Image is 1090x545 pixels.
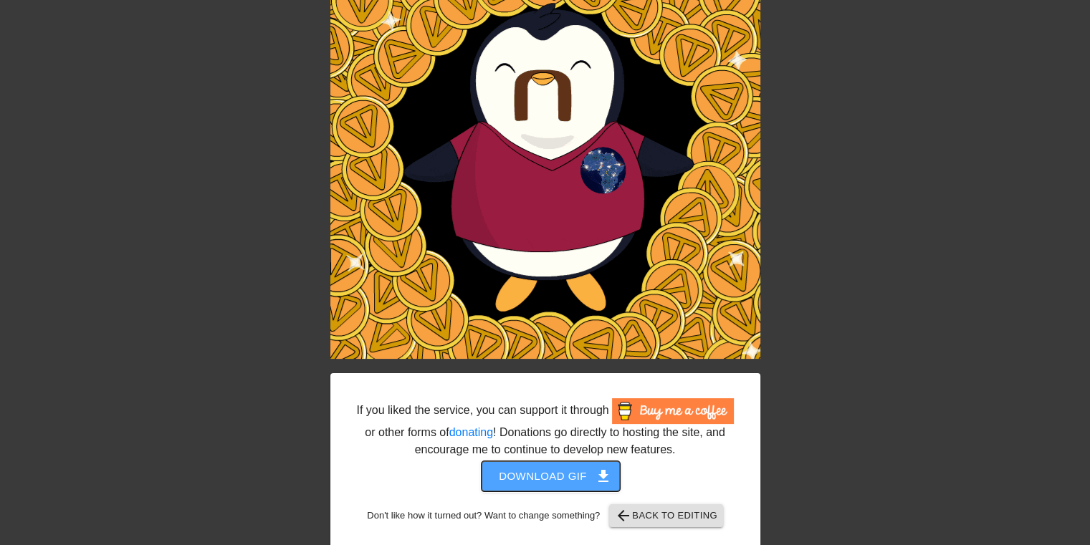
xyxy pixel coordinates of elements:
[470,469,620,481] a: Download gif
[355,398,735,458] div: If you liked the service, you can support it through or other forms of ! Donations go directly to...
[353,504,738,527] div: Don't like how it turned out? Want to change something?
[499,467,603,486] span: Download gif
[595,468,612,485] span: get_app
[482,461,620,491] button: Download gif
[615,507,717,524] span: Back to Editing
[615,507,632,524] span: arrow_back
[612,398,734,424] img: Buy Me A Coffee
[609,504,723,527] button: Back to Editing
[449,426,493,438] a: donating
